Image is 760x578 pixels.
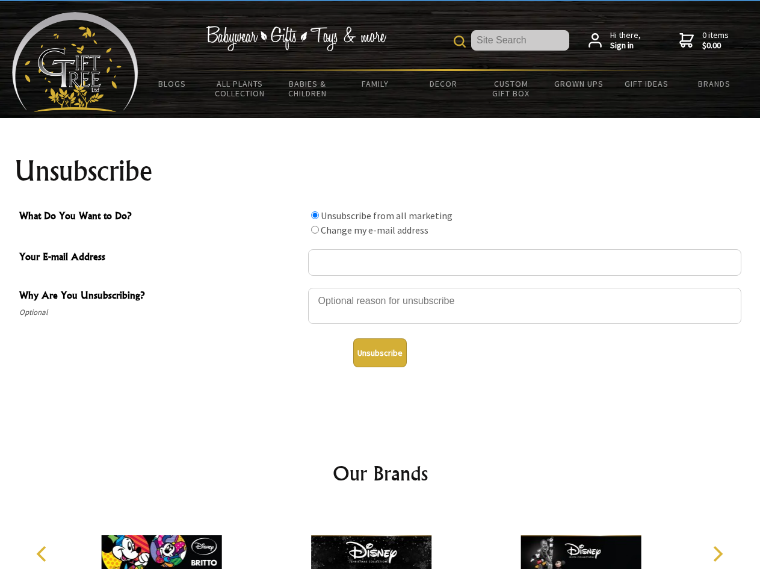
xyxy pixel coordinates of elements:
[610,30,641,51] span: Hi there,
[311,211,319,219] input: What Do You Want to Do?
[12,12,138,112] img: Babyware - Gifts - Toys and more...
[353,338,407,367] button: Unsubscribe
[30,541,57,567] button: Previous
[409,71,477,96] a: Decor
[19,249,302,267] span: Your E-mail Address
[471,30,569,51] input: Site Search
[19,288,302,305] span: Why Are You Unsubscribing?
[19,305,302,320] span: Optional
[19,208,302,226] span: What Do You Want to Do?
[308,249,741,276] input: Your E-mail Address
[679,30,729,51] a: 0 items$0.00
[321,210,453,222] label: Unsubscribe from all marketing
[613,71,681,96] a: Gift Ideas
[342,71,410,96] a: Family
[321,224,428,236] label: Change my e-mail address
[702,30,729,51] span: 0 items
[14,157,746,185] h1: Unsubscribe
[702,40,729,51] strong: $0.00
[477,71,545,106] a: Custom Gift Box
[206,71,274,106] a: All Plants Collection
[704,541,731,567] button: Next
[206,26,386,51] img: Babywear - Gifts - Toys & more
[610,40,641,51] strong: Sign in
[454,36,466,48] img: product search
[274,71,342,106] a: Babies & Children
[681,71,749,96] a: Brands
[24,459,737,488] h2: Our Brands
[545,71,613,96] a: Grown Ups
[589,30,641,51] a: Hi there,Sign in
[311,226,319,234] input: What Do You Want to Do?
[308,288,741,324] textarea: Why Are You Unsubscribing?
[138,71,206,96] a: BLOGS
